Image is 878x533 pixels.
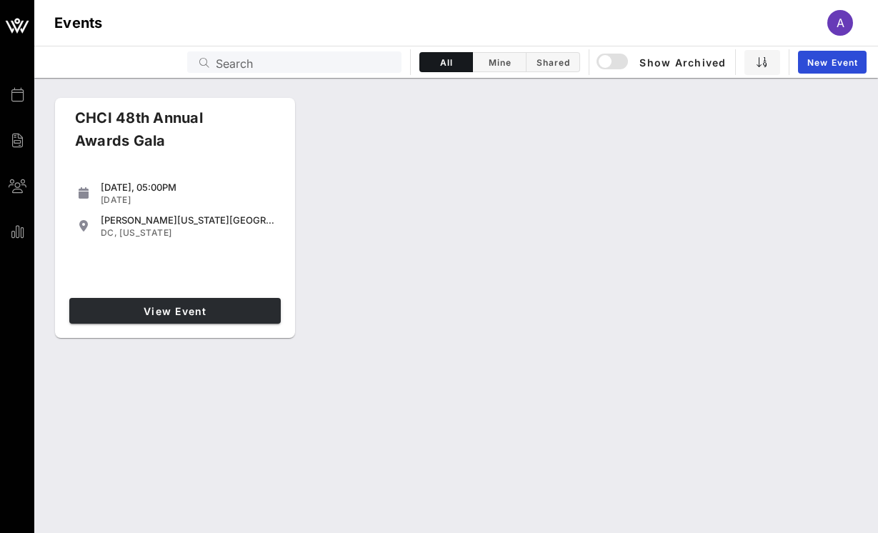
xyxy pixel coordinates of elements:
span: View Event [75,305,275,317]
button: Shared [527,52,580,72]
span: All [429,57,464,68]
span: New Event [807,57,858,68]
div: [DATE], 05:00PM [101,181,275,193]
a: New Event [798,51,867,74]
div: CHCI 48th Annual Awards Gala [64,106,265,164]
span: Shared [535,57,571,68]
a: View Event [69,298,281,324]
span: [US_STATE] [119,227,171,238]
span: A [837,16,844,30]
button: Show Archived [598,49,727,75]
span: DC, [101,227,117,238]
button: Mine [473,52,527,72]
div: [DATE] [101,194,275,206]
div: A [827,10,853,36]
span: Mine [482,57,517,68]
span: Show Archived [599,54,726,71]
h1: Events [54,11,103,34]
button: All [419,52,473,72]
div: [PERSON_NAME][US_STATE][GEOGRAPHIC_DATA] [101,214,275,226]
